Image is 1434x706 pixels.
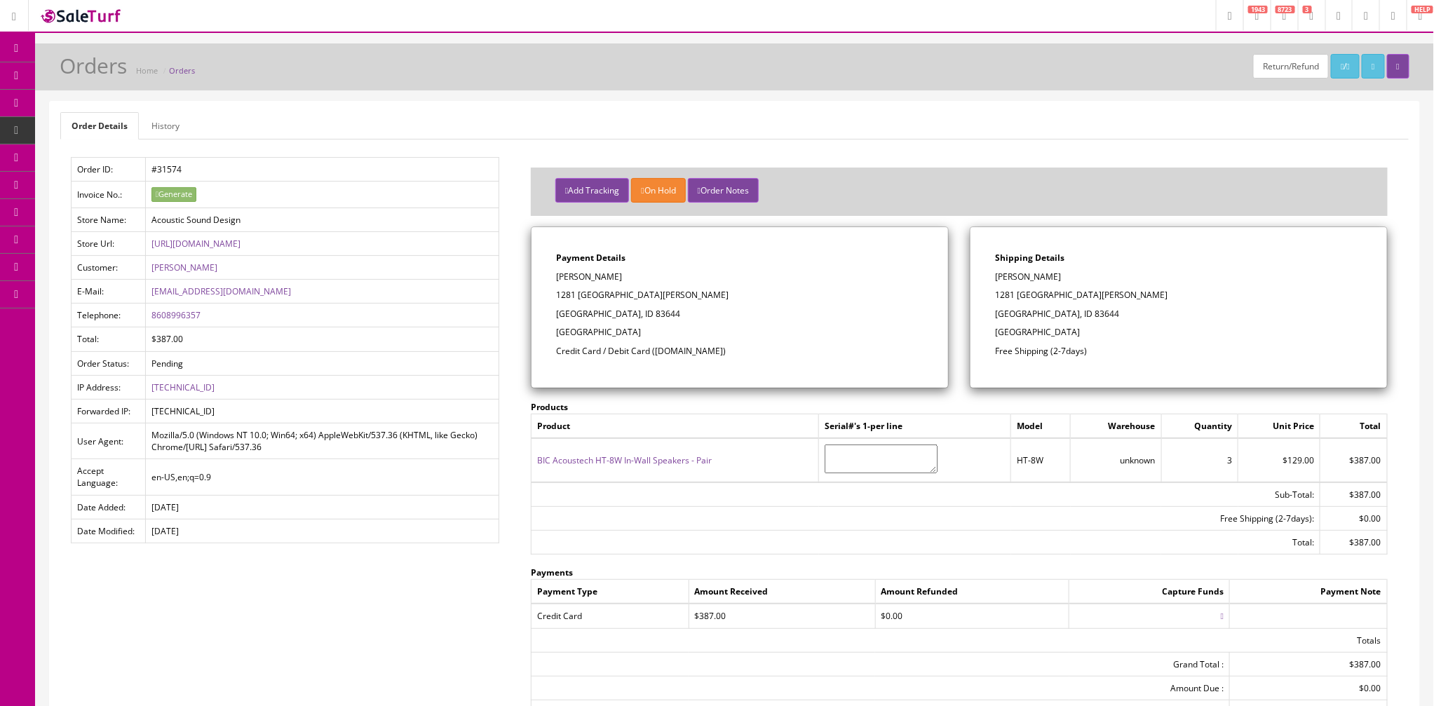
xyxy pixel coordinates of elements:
strong: Payment Details [556,252,625,264]
td: $387.00 [1320,482,1388,507]
td: Amount Received [689,580,875,604]
td: Grand Total : [531,652,1229,676]
td: Customer: [72,256,146,280]
td: #31574 [146,158,499,182]
strong: Shipping Details [995,252,1064,264]
td: Order Status: [72,351,146,375]
p: 1281 [GEOGRAPHIC_DATA][PERSON_NAME] [995,289,1362,301]
td: Free Shipping (2-7days): [531,506,1320,530]
a: Return/Refund [1253,54,1329,79]
td: en-US,en;q=0.9 [146,459,499,495]
a: / [1331,54,1360,79]
td: $0.00 [1230,676,1388,700]
td: Telephone: [72,304,146,327]
td: Credit Card [531,604,689,628]
td: $387.00 [1320,531,1388,555]
td: Invoice No.: [72,182,146,208]
td: $387.00 [1230,652,1388,676]
button: On Hold [631,178,685,203]
td: [DATE] [146,495,499,519]
h1: Orders [60,54,127,77]
img: SaleTurf [39,6,123,25]
td: $387.00 [1320,438,1388,482]
td: Store Name: [72,208,146,231]
td: Total: [531,531,1320,555]
span: 1943 [1248,6,1268,13]
td: Payment Note [1230,580,1388,604]
td: Serial#'s 1-per line [819,414,1011,439]
td: Totals [531,628,1387,652]
p: [GEOGRAPHIC_DATA], ID 83644 [995,308,1362,320]
p: [GEOGRAPHIC_DATA] [556,326,924,339]
p: [GEOGRAPHIC_DATA], ID 83644 [556,308,924,320]
a: Orders [169,65,195,76]
td: E-Mail: [72,280,146,304]
td: Date Modified: [72,519,146,543]
td: User Agent: [72,423,146,459]
a: [URL][DOMAIN_NAME] [151,238,241,250]
td: Product [531,414,818,439]
p: Free Shipping (2-7days) [995,345,1362,358]
td: Amount Refunded [875,580,1069,604]
p: Credit Card / Debit Card ([DOMAIN_NAME]) [556,345,924,358]
td: Date Added: [72,495,146,519]
a: BIC Acoustech HT-8W In-Wall Speakers - Pair [537,454,712,466]
td: $387.00 [689,604,875,628]
p: 1281 [GEOGRAPHIC_DATA][PERSON_NAME] [556,289,924,301]
a: [PERSON_NAME] [151,262,217,273]
td: Capture Funds [1069,580,1230,604]
td: HT-8W [1011,438,1071,482]
p: [GEOGRAPHIC_DATA] [995,326,1362,339]
span: 8723 [1276,6,1295,13]
strong: Payments [531,566,573,578]
a: History [140,112,191,140]
td: Store Url: [72,231,146,255]
a: [TECHNICAL_ID] [151,381,215,393]
td: Payment Type [531,580,689,604]
td: $0.00 [875,604,1069,628]
a: Order Details [60,112,139,140]
a: 8608996357 [151,309,201,321]
p: [PERSON_NAME] [556,271,924,283]
td: Amount Due : [531,676,1229,700]
td: Sub-Total: [531,482,1320,507]
td: $387.00 [146,327,499,351]
p: [PERSON_NAME] [995,271,1362,283]
td: Total: [72,327,146,351]
td: Acoustic Sound Design [146,208,499,231]
td: $129.00 [1238,438,1320,482]
td: Warehouse [1071,414,1161,439]
button: Order Notes [688,178,759,203]
td: Unit Price [1238,414,1320,439]
button: Add Tracking [555,178,629,203]
td: Total [1320,414,1388,439]
span: 3 [1303,6,1312,13]
td: Mozilla/5.0 (Windows NT 10.0; Win64; x64) AppleWebKit/537.36 (KHTML, like Gecko) Chrome/[URL] Saf... [146,423,499,459]
td: Quantity [1161,414,1238,439]
td: Pending [146,351,499,375]
td: 3 [1161,438,1238,482]
td: [DATE] [146,519,499,543]
td: [TECHNICAL_ID] [146,399,499,423]
button: Generate [151,187,196,202]
a: [EMAIL_ADDRESS][DOMAIN_NAME] [151,285,291,297]
td: Accept Language: [72,459,146,495]
span: HELP [1412,6,1433,13]
td: IP Address: [72,375,146,399]
td: Forwarded IP: [72,399,146,423]
td: unknown [1071,438,1161,482]
strong: Products [531,401,568,413]
td: $0.00 [1320,506,1388,530]
td: Model [1011,414,1071,439]
td: Order ID: [72,158,146,182]
a: Home [136,65,158,76]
